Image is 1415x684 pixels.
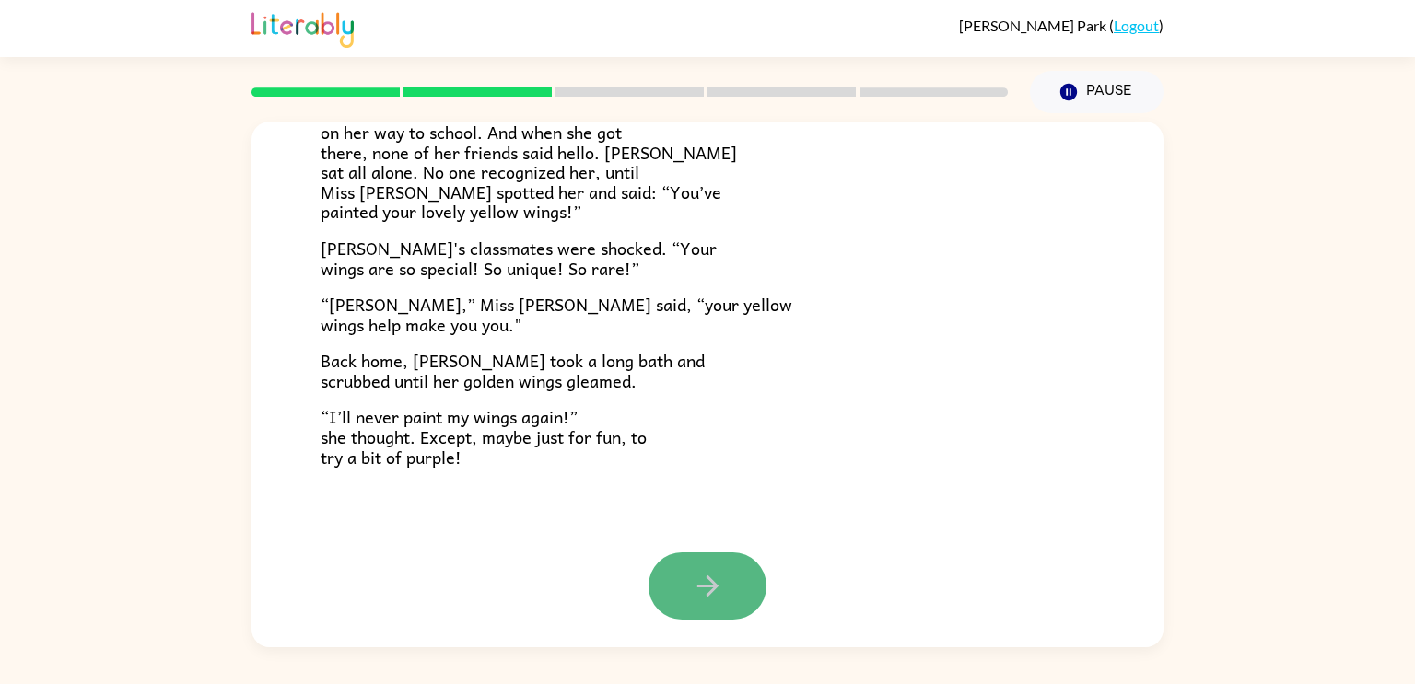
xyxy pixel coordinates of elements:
[959,17,1164,34] div: ( )
[1030,71,1164,113] button: Pause
[321,403,647,470] span: “I’ll never paint my wings again!” she thought. Except, maybe just for fun, to try a bit of purple!
[251,7,354,48] img: Literably
[1114,17,1159,34] a: Logout
[321,99,737,225] span: The next morning, nobody greeted [PERSON_NAME] on her way to school. And when she got there, none...
[321,347,705,394] span: Back home, [PERSON_NAME] took a long bath and scrubbed until her golden wings gleamed.
[959,17,1109,34] span: [PERSON_NAME] Park
[321,235,717,282] span: [PERSON_NAME]'s classmates were shocked. “Your wings are so special! So unique! So rare!”
[321,291,792,338] span: “[PERSON_NAME],” Miss [PERSON_NAME] said, “your yellow wings help make you you."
